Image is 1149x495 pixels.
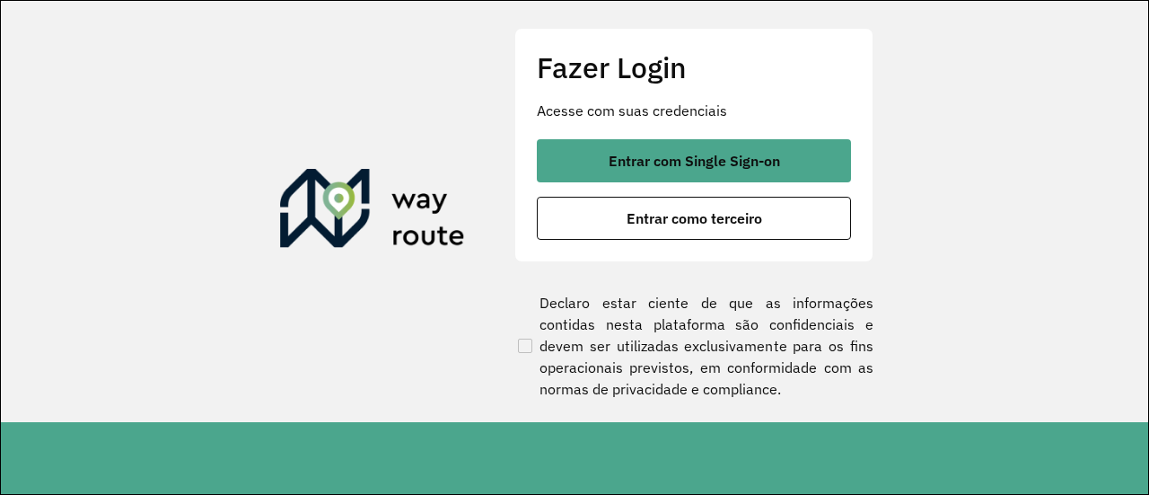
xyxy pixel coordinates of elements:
h2: Fazer Login [537,50,851,84]
span: Entrar como terceiro [627,211,762,225]
label: Declaro estar ciente de que as informações contidas nesta plataforma são confidenciais e devem se... [514,292,873,400]
p: Acesse com suas credenciais [537,100,851,121]
img: Roteirizador AmbevTech [280,169,465,255]
button: button [537,139,851,182]
span: Entrar com Single Sign-on [609,154,780,168]
button: button [537,197,851,240]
